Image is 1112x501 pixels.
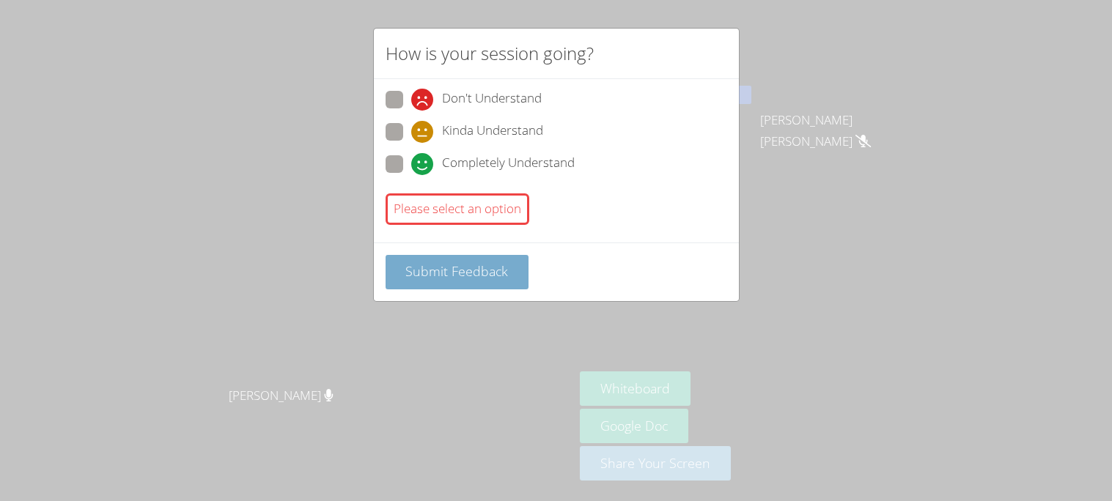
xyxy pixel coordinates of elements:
[386,40,594,67] h2: How is your session going?
[442,153,575,175] span: Completely Understand
[386,255,529,289] button: Submit Feedback
[405,262,508,280] span: Submit Feedback
[442,89,542,111] span: Don't Understand
[442,121,543,143] span: Kinda Understand
[386,193,529,225] div: Please select an option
